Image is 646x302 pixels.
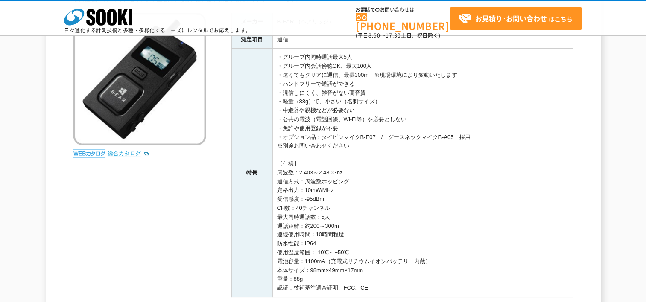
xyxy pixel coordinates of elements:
[272,49,573,297] td: ・グループ内同時通話最大5人 ・グループ内会話傍聴OK、最大100人 ・遠くてもクリアに通信、最長300m ※現場環境により変動いたします ・ハンドフリーで通話ができる ・混信しにくく、雑音がな...
[458,12,573,25] span: はこちら
[64,28,251,33] p: 日々進化する計測技術と多種・多様化するニーズにレンタルでお応えします。
[450,7,582,30] a: お見積り･お問い合わせはこちら
[108,150,149,157] a: 総合カタログ
[73,13,206,145] img: 小電力同時通話トランシーバー BRIDGECOM X5
[272,31,573,49] td: 通信
[73,149,105,158] img: webカタログ
[356,32,440,39] span: (平日 ～ 土日、祝日除く)
[231,49,272,297] th: 特長
[368,32,380,39] span: 8:50
[356,7,450,12] span: お電話でのお問い合わせは
[231,31,272,49] th: 測定項目
[356,13,450,31] a: [PHONE_NUMBER]
[386,32,401,39] span: 17:30
[475,13,547,23] strong: お見積り･お問い合わせ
